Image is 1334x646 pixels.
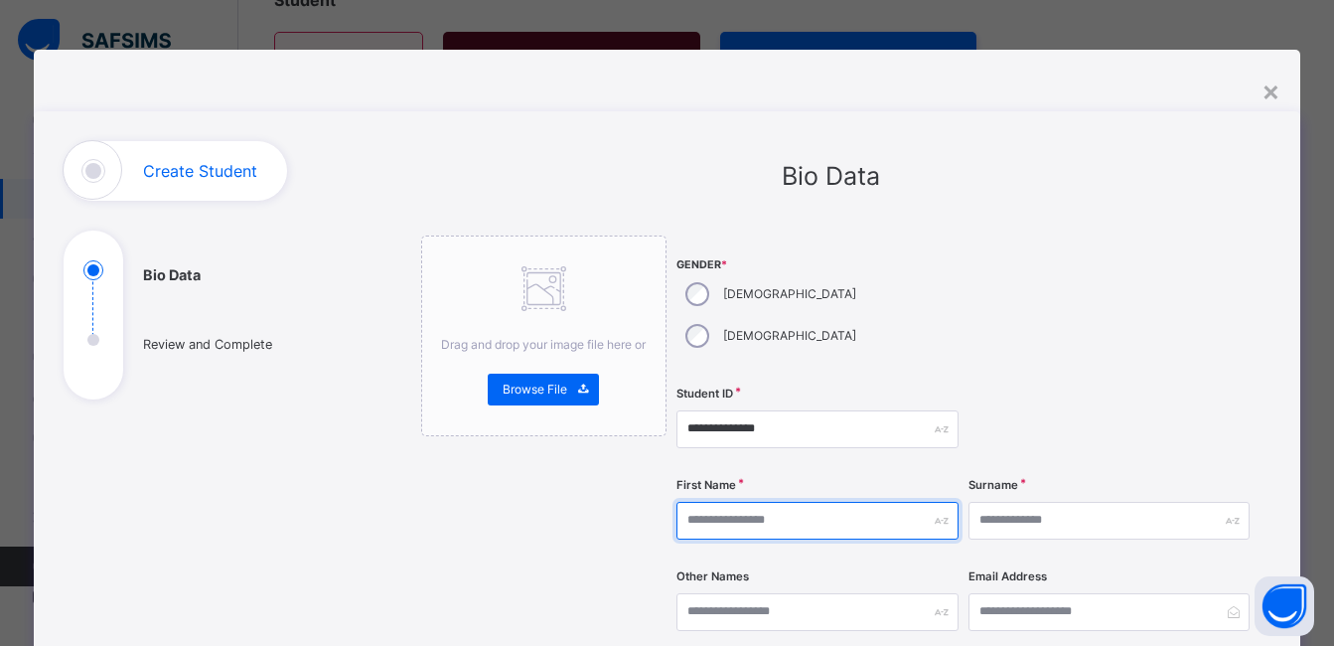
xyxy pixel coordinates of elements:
label: [DEMOGRAPHIC_DATA] [723,285,856,303]
label: Other Names [676,568,749,585]
span: Drag and drop your image file here or [441,337,646,352]
label: [DEMOGRAPHIC_DATA] [723,327,856,345]
div: × [1261,70,1280,111]
span: Bio Data [782,161,880,191]
label: Email Address [968,568,1047,585]
div: Drag and drop your image file here orBrowse File [421,236,667,436]
label: Student ID [676,386,733,403]
h1: Create Student [143,163,257,179]
span: Browse File [503,381,567,399]
span: Gender [676,257,958,273]
label: First Name [676,477,736,494]
label: Surname [968,477,1018,494]
button: Open asap [1255,576,1314,636]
